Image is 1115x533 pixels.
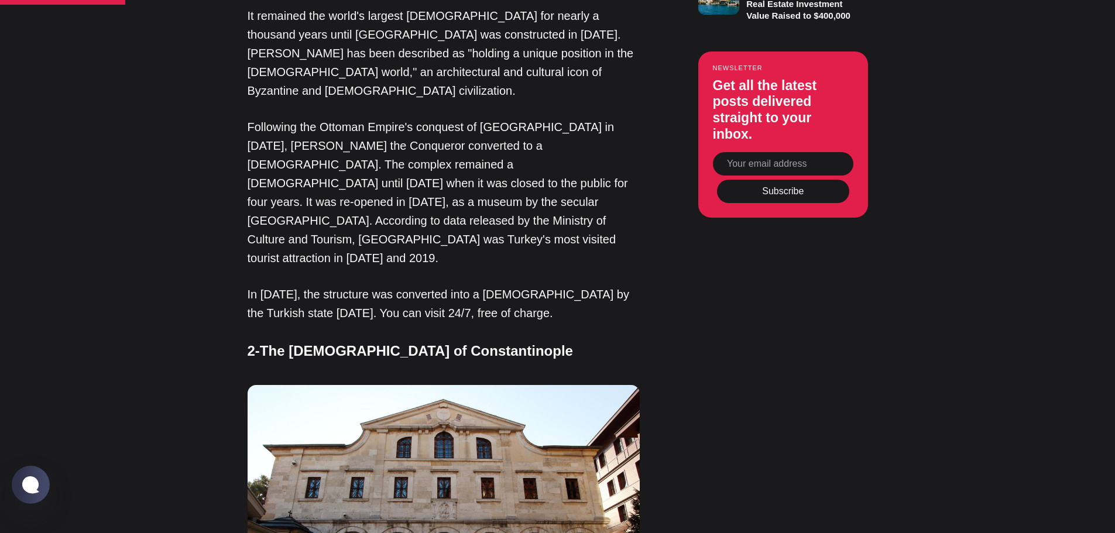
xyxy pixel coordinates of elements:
p: Following the Ottoman Empire's conquest of [GEOGRAPHIC_DATA] in [DATE], [PERSON_NAME] the Conquer... [248,118,640,267]
p: It remained the world's largest [DEMOGRAPHIC_DATA] for nearly a thousand years until [GEOGRAPHIC_... [248,6,640,100]
input: Your email address [713,152,853,176]
button: Subscribe [717,180,849,203]
h4: 2-The [DEMOGRAPHIC_DATA] of Constantinople [248,340,640,362]
p: In [DATE], the structure was converted into a [DEMOGRAPHIC_DATA] by the Turkish state [DATE]. You... [248,285,640,322]
h3: Get all the latest posts delivered straight to your inbox. [713,78,853,142]
small: Newsletter [713,64,853,71]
